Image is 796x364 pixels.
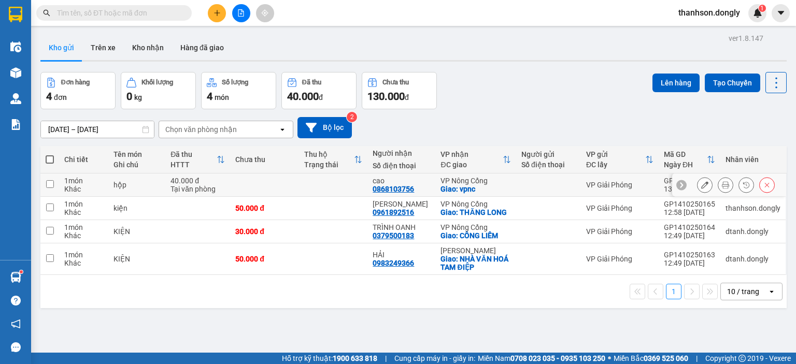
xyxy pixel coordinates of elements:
th: Toggle SortBy [659,146,720,173]
div: 1 món [64,251,103,259]
span: Cung cấp máy in - giấy in: [394,353,475,364]
div: 12:49 [DATE] [664,231,715,240]
span: file-add [237,9,245,17]
div: 50.000 đ [235,255,294,263]
div: Tại văn phòng [170,185,225,193]
span: caret-down [776,8,786,18]
div: Khác [64,208,103,216]
span: aim [261,9,268,17]
div: Trạng thái [304,161,354,169]
div: ver 1.8.147 [729,33,763,44]
div: 12:58 [DATE] [664,208,715,216]
button: Đơn hàng4đơn [40,72,116,109]
div: Khối lượng [141,79,173,86]
div: VP Nông Cống [440,177,510,185]
div: Mã GD [664,150,707,158]
span: 0 [126,90,132,103]
div: 50.000 đ [235,204,294,212]
strong: 1900 633 818 [333,354,377,362]
span: 1 [760,5,764,12]
button: aim [256,4,274,22]
span: message [11,342,21,352]
th: Toggle SortBy [581,146,659,173]
div: 12:49 [DATE] [664,259,715,267]
div: Chưa thu [235,155,294,164]
div: Ngày ĐH [664,161,707,169]
div: KIỆN [113,227,160,236]
span: | [385,353,387,364]
div: 0983249366 [373,259,414,267]
div: Khác [64,231,103,240]
div: Người gửi [521,150,576,158]
div: dtanh.dongly [726,255,780,263]
span: question-circle [11,296,21,305]
button: Khối lượng0kg [121,72,196,109]
div: Ghi chú [113,161,160,169]
div: 0868103756 [373,185,414,193]
span: Miền Nam [478,353,605,364]
div: Số lượng [222,79,248,86]
div: Đơn hàng [61,79,90,86]
button: Bộ lọc [297,117,352,138]
span: copyright [738,355,746,362]
th: Toggle SortBy [299,146,368,173]
div: Nhân viên [726,155,780,164]
div: dtanh.dongly [726,227,780,236]
span: đơn [54,93,67,101]
div: 0379500183 [373,231,414,240]
div: GP1410250165 [664,200,715,208]
div: 0961892516 [373,208,414,216]
div: [PERSON_NAME] [440,246,510,255]
div: VP Giải Phóng [586,204,653,212]
div: VP Giải Phóng [586,255,653,263]
input: Select a date range. [41,121,154,138]
div: Thu hộ [304,150,354,158]
div: GP1410250164 [664,223,715,231]
img: warehouse-icon [10,41,21,52]
div: 1 món [64,200,103,208]
div: kiện [113,204,160,212]
span: search [43,9,50,17]
div: GP1410250163 [664,251,715,259]
div: Giao: THĂNG LONG [440,208,510,216]
span: 40.000 [287,90,319,103]
div: ĐC lấy [586,161,645,169]
strong: 0708 023 035 - 0935 103 250 [510,354,605,362]
div: 13:00 [DATE] [664,185,715,193]
div: ĐC giao [440,161,502,169]
span: đ [319,93,323,101]
div: HẢI [373,251,430,259]
div: 40.000 đ [170,177,225,185]
span: đ [405,93,409,101]
div: hộp [113,181,160,189]
div: Người nhận [373,149,430,157]
span: notification [11,319,21,329]
div: VP Nông Cống [440,223,510,231]
div: Đã thu [302,79,321,86]
div: KIỆN [113,255,160,263]
strong: 0369 525 060 [644,354,688,362]
span: Miền Bắc [614,353,688,364]
div: 1 món [64,223,103,231]
button: Chưa thu130.000đ [362,72,437,109]
span: thanhson.dongly [670,6,748,19]
div: Giao: vpnc [440,185,510,193]
div: HTTT [170,161,217,169]
div: Chọn văn phòng nhận [165,124,237,135]
sup: 1 [20,270,23,273]
div: Giao: CÔNG LIÊM [440,231,510,240]
svg: open [767,287,776,296]
button: Đã thu40.000đ [281,72,357,109]
th: Toggle SortBy [435,146,516,173]
button: file-add [232,4,250,22]
div: Đã thu [170,150,217,158]
div: C VÂN [373,200,430,208]
div: 1 món [64,177,103,185]
div: VP gửi [586,150,645,158]
div: thanhson.dongly [726,204,780,212]
div: Chưa thu [382,79,409,86]
span: plus [214,9,221,17]
div: VP nhận [440,150,502,158]
div: Khác [64,185,103,193]
sup: 2 [347,112,357,122]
